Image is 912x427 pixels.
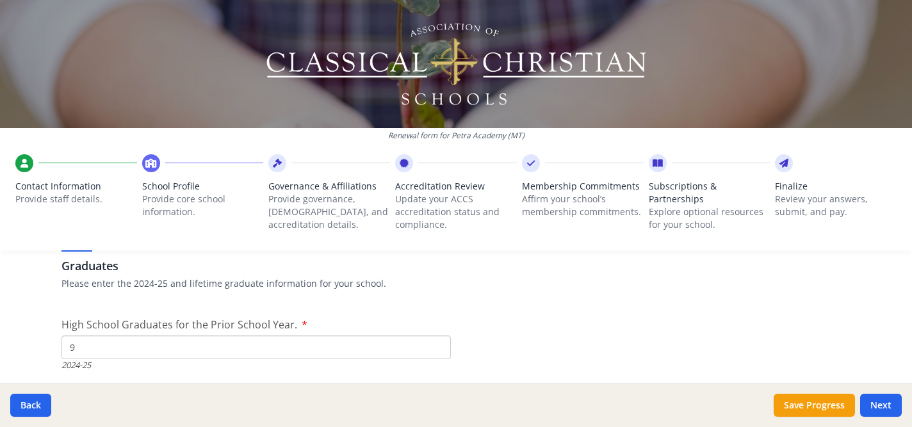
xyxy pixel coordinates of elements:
p: Please enter the 2024-25 and lifetime graduate information for your school. [61,277,851,290]
p: Explore optional resources for your school. [649,205,770,231]
p: Provide governance, [DEMOGRAPHIC_DATA], and accreditation details. [268,193,390,231]
div: 2024-25 [61,359,451,371]
h3: Graduates [61,257,851,275]
p: Provide core school information. [142,193,264,218]
button: Save Progress [774,394,855,417]
button: Next [860,394,902,417]
span: Governance & Affiliations [268,180,390,193]
span: Finalize [775,180,897,193]
span: School Profile [142,180,264,193]
p: Affirm your school’s membership commitments. [522,193,644,218]
span: High School Graduates for the Prior School Year. [61,318,297,332]
p: Review your answers, submit, and pay. [775,193,897,218]
img: Logo [265,19,648,109]
span: Contact Information [15,180,137,193]
span: Accreditation Review [395,180,517,193]
button: Back [10,394,51,417]
p: Provide staff details. [15,193,137,205]
p: Update your ACCS accreditation status and compliance. [395,193,517,231]
span: Subscriptions & Partnerships [649,180,770,205]
span: Membership Commitments [522,180,644,193]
